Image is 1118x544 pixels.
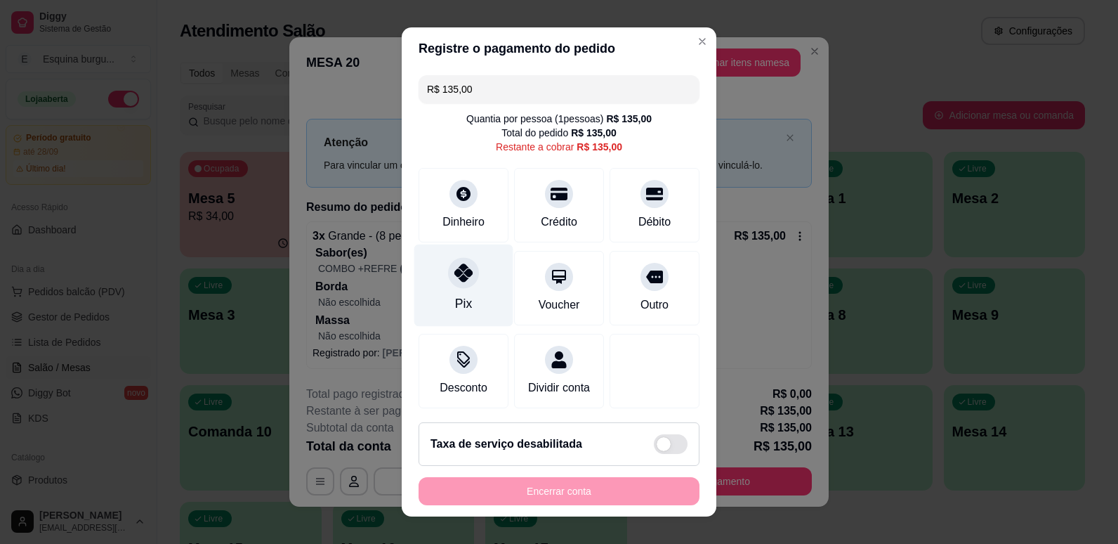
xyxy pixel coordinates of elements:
[430,436,582,453] h2: Taxa de serviço desabilitada
[638,214,671,231] div: Débito
[571,126,617,140] div: R$ 135,00
[691,30,713,53] button: Close
[577,140,622,154] div: R$ 135,00
[539,297,580,313] div: Voucher
[442,214,485,231] div: Dinheiro
[541,214,577,231] div: Crédito
[640,297,669,313] div: Outro
[440,380,487,396] div: Desconto
[501,126,617,140] div: Total do pedido
[606,112,652,126] div: R$ 135,00
[496,140,622,154] div: Restante a cobrar
[427,75,691,103] input: Ex.: hambúrguer de cordeiro
[402,27,716,70] header: Registre o pagamento do pedido
[455,294,472,313] div: Pix
[528,380,590,396] div: Dividir conta
[466,112,652,126] div: Quantia por pessoa ( 1 pessoas)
